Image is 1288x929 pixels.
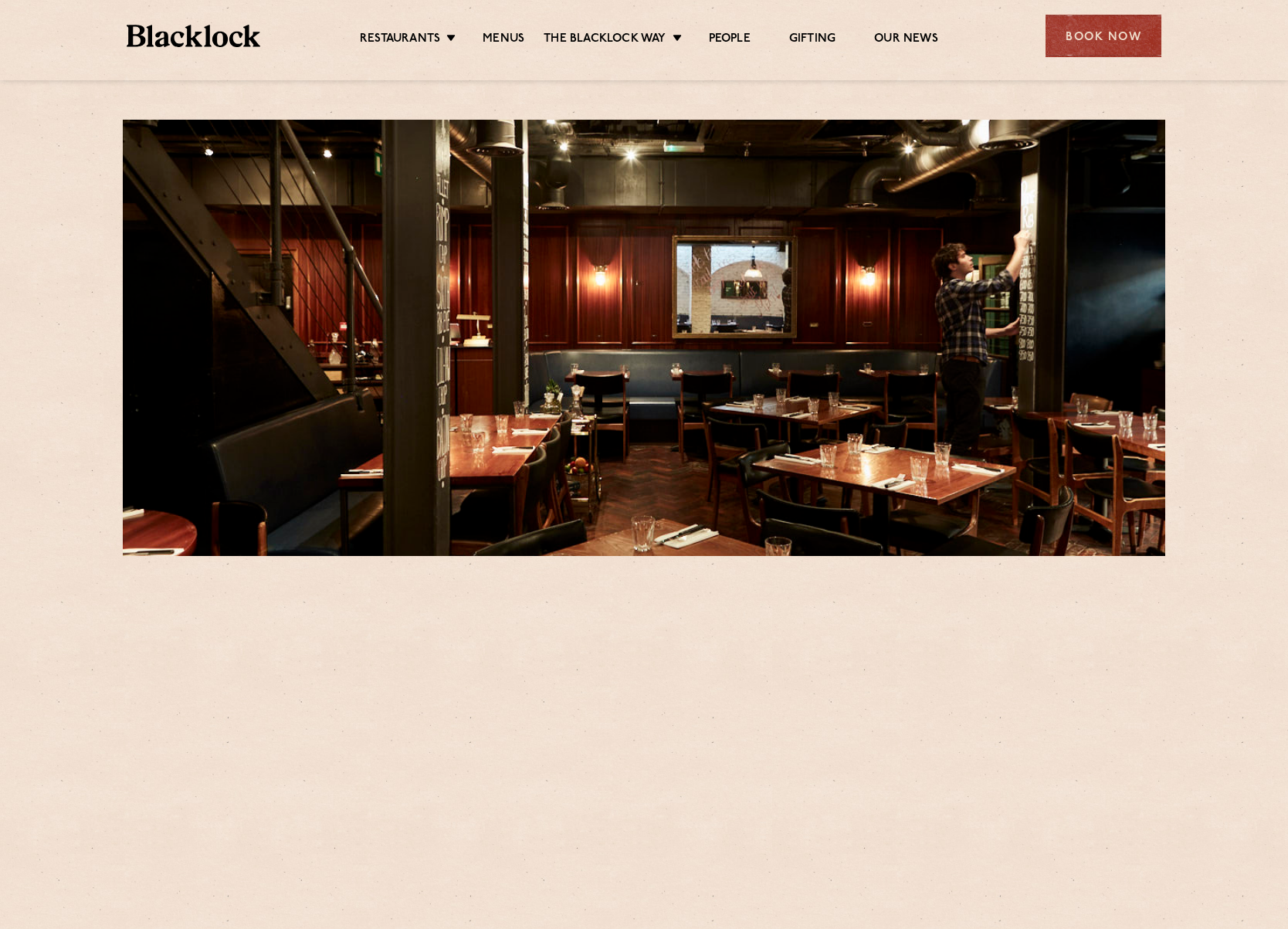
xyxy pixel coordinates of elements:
[544,32,666,49] a: The Blacklock Way
[874,32,938,49] a: Our News
[789,32,836,49] a: Gifting
[483,32,524,49] a: Menus
[1046,15,1161,57] div: Book Now
[709,32,751,49] a: People
[127,25,260,47] img: BL_Textured_Logo-footer-cropped.svg
[360,32,440,49] a: Restaurants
